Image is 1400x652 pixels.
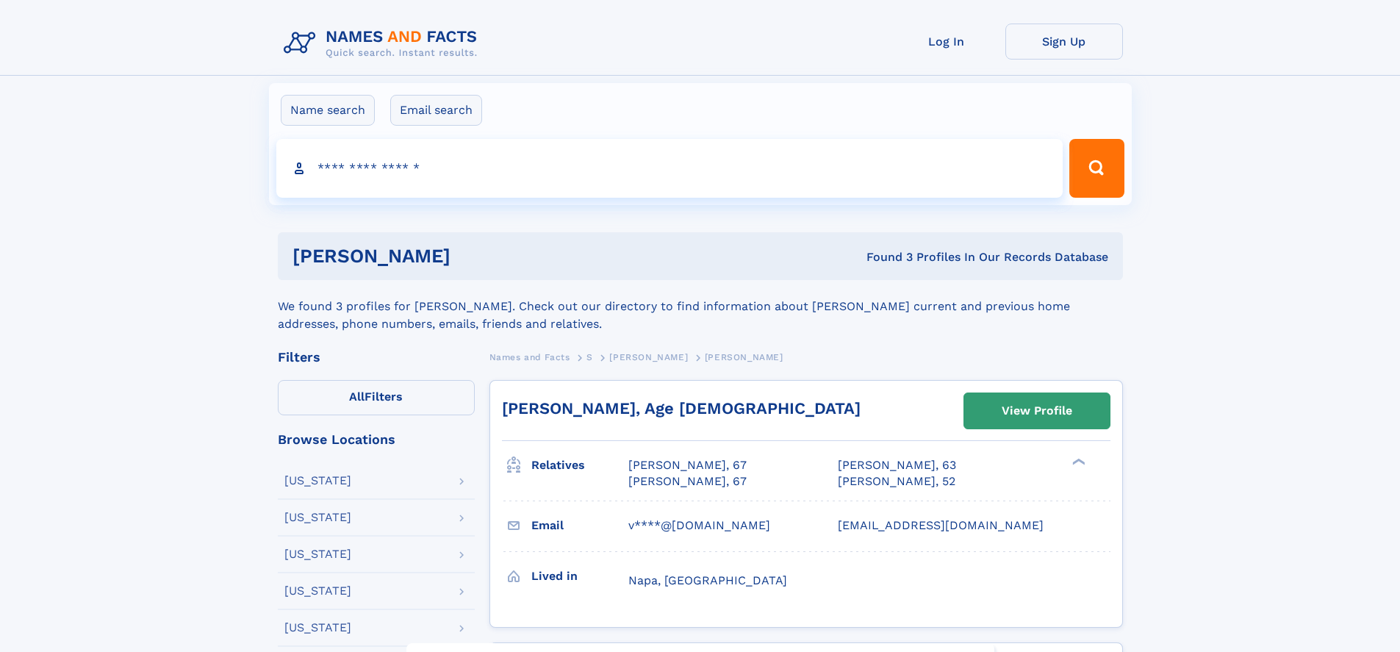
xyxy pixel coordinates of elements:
div: We found 3 profiles for [PERSON_NAME]. Check out our directory to find information about [PERSON_... [278,280,1123,333]
a: [PERSON_NAME], Age [DEMOGRAPHIC_DATA] [502,399,861,418]
label: Filters [278,380,475,415]
span: All [349,390,365,404]
span: Napa, [GEOGRAPHIC_DATA] [628,573,787,587]
a: [PERSON_NAME], 67 [628,457,747,473]
button: Search Button [1069,139,1124,198]
h3: Relatives [531,453,628,478]
span: [PERSON_NAME] [705,352,783,362]
div: [US_STATE] [284,622,351,634]
div: [US_STATE] [284,475,351,487]
img: Logo Names and Facts [278,24,489,63]
span: [EMAIL_ADDRESS][DOMAIN_NAME] [838,518,1044,532]
div: [US_STATE] [284,548,351,560]
div: [US_STATE] [284,512,351,523]
h1: [PERSON_NAME] [292,247,658,265]
a: [PERSON_NAME], 52 [838,473,955,490]
a: Log In [888,24,1005,60]
a: [PERSON_NAME] [609,348,688,366]
div: ❯ [1069,457,1086,467]
div: [US_STATE] [284,585,351,597]
h3: Lived in [531,564,628,589]
div: Browse Locations [278,433,475,446]
label: Name search [281,95,375,126]
input: search input [276,139,1063,198]
div: Found 3 Profiles In Our Records Database [658,249,1108,265]
span: [PERSON_NAME] [609,352,688,362]
h3: Email [531,513,628,538]
a: Sign Up [1005,24,1123,60]
a: Names and Facts [489,348,570,366]
a: [PERSON_NAME], 67 [628,473,747,490]
a: [PERSON_NAME], 63 [838,457,956,473]
label: Email search [390,95,482,126]
a: S [586,348,593,366]
span: S [586,352,593,362]
div: View Profile [1002,394,1072,428]
a: View Profile [964,393,1110,429]
div: Filters [278,351,475,364]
